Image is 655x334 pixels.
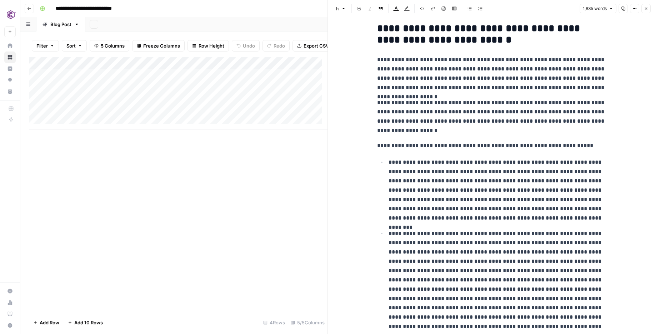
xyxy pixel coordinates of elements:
[4,8,17,21] img: Commvault Logo
[74,319,103,326] span: Add 10 Rows
[4,320,16,331] button: Help + Support
[4,51,16,63] a: Browse
[4,40,16,51] a: Home
[260,317,288,328] div: 4 Rows
[292,40,334,51] button: Export CSV
[66,42,76,49] span: Sort
[90,40,129,51] button: 5 Columns
[4,297,16,308] a: Usage
[101,42,125,49] span: 5 Columns
[274,42,285,49] span: Redo
[4,6,16,24] button: Workspace: Commvault
[4,74,16,86] a: Opportunities
[288,317,327,328] div: 5/5 Columns
[304,42,329,49] span: Export CSV
[262,40,290,51] button: Redo
[143,42,180,49] span: Freeze Columns
[243,42,255,49] span: Undo
[232,40,260,51] button: Undo
[4,285,16,297] a: Settings
[40,319,59,326] span: Add Row
[199,42,224,49] span: Row Height
[132,40,185,51] button: Freeze Columns
[32,40,59,51] button: Filter
[50,21,71,28] div: Blog Post
[36,17,85,31] a: Blog Post
[4,308,16,320] a: Learning Hub
[187,40,229,51] button: Row Height
[36,42,48,49] span: Filter
[580,4,616,13] button: 1,835 words
[62,40,87,51] button: Sort
[583,5,607,12] span: 1,835 words
[4,63,16,74] a: Insights
[64,317,107,328] button: Add 10 Rows
[29,317,64,328] button: Add Row
[4,86,16,97] a: Your Data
